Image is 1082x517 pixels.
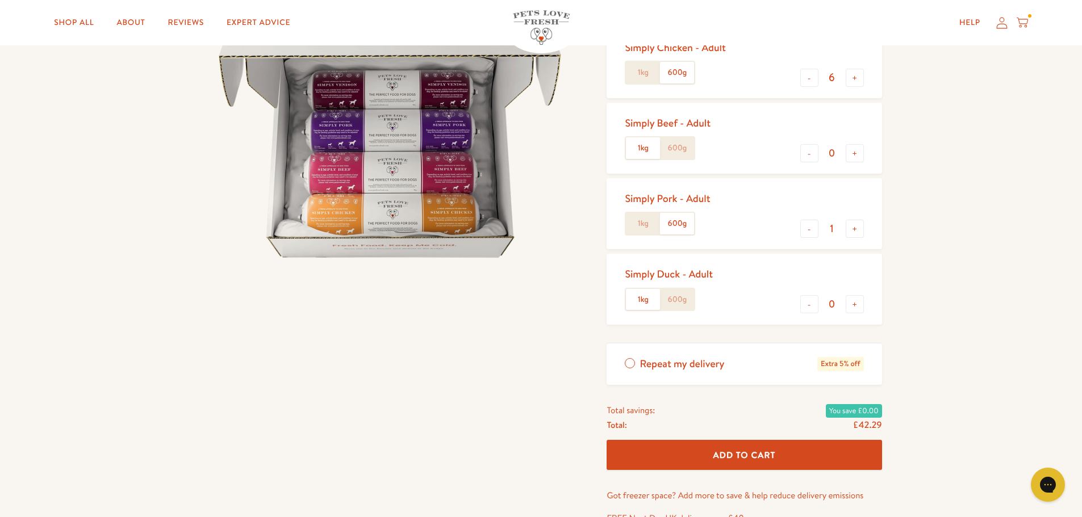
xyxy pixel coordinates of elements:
span: Total savings: [607,403,655,418]
span: Extra 5% off [817,357,863,371]
button: + [846,144,864,162]
a: Reviews [159,11,213,34]
label: 600g [660,137,694,159]
iframe: Gorgias live chat messenger [1025,464,1071,506]
button: - [800,69,818,87]
label: 1kg [626,289,660,310]
label: 1kg [626,62,660,83]
label: 600g [660,213,694,234]
label: 1kg [626,137,660,159]
img: Pets Love Fresh [513,10,570,45]
span: Add To Cart [713,449,776,461]
button: - [800,295,818,313]
button: - [800,220,818,238]
a: About [107,11,154,34]
div: Simply Chicken - Adult [625,41,725,54]
button: + [846,295,864,313]
label: 600g [660,62,694,83]
span: £42.29 [853,419,882,431]
div: Simply Beef - Adult [625,116,711,129]
span: You save £0.00 [826,404,882,418]
button: + [846,220,864,238]
div: Simply Pork - Adult [625,192,710,205]
button: + [846,69,864,87]
p: Got freezer space? Add more to save & help reduce delivery emissions [607,488,882,503]
label: 600g [660,289,694,310]
span: Repeat my delivery [640,357,724,371]
a: Shop All [45,11,103,34]
span: Total: [607,418,626,432]
a: Expert Advice [218,11,299,34]
button: - [800,144,818,162]
label: 1kg [626,213,660,234]
button: Add To Cart [607,440,882,470]
div: Simply Duck - Adult [625,267,713,280]
a: Help [950,11,989,34]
